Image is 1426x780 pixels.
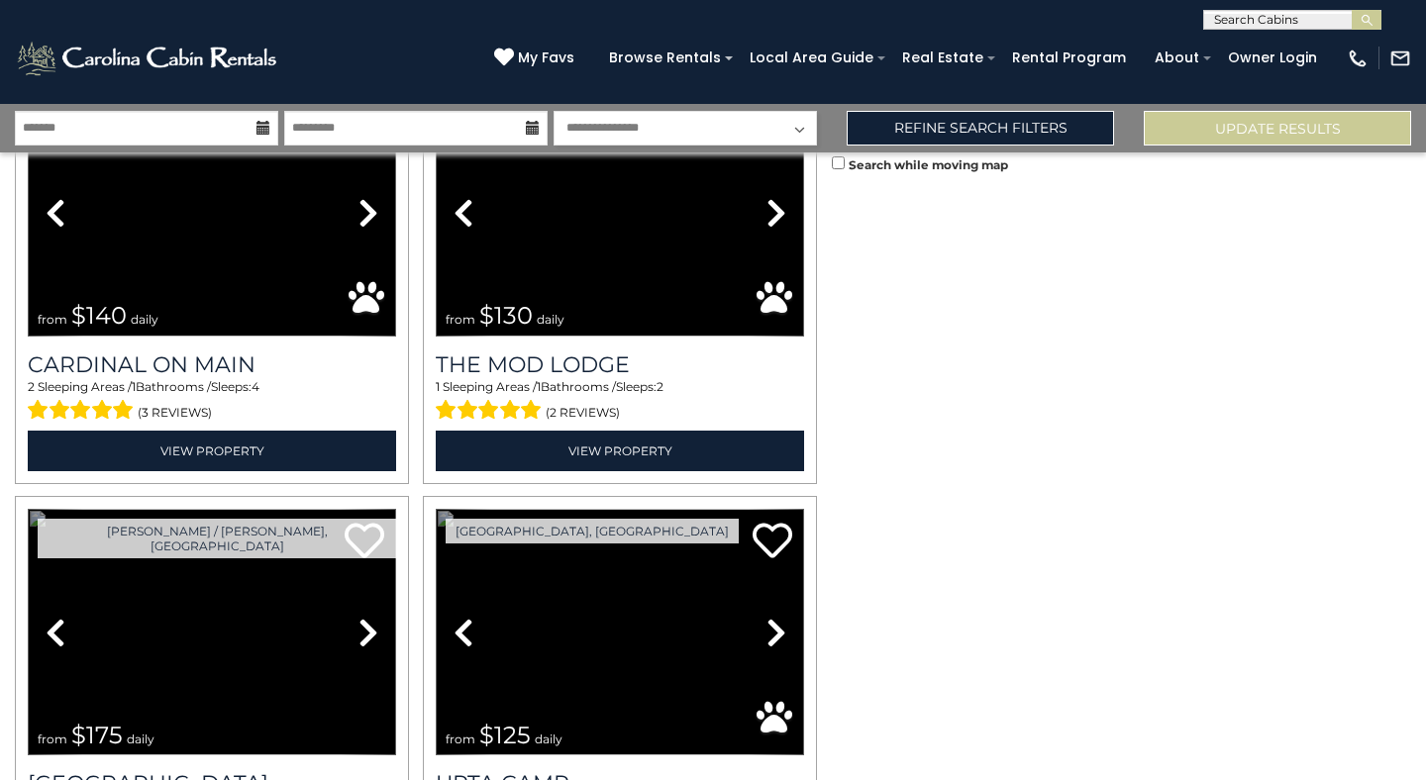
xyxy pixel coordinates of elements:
img: dummy-image.jpg [28,90,396,337]
span: 1 [436,379,440,394]
span: 2 [28,379,35,394]
img: dummy-image.jpg [436,509,804,755]
span: $140 [71,301,127,330]
span: 1 [537,379,541,394]
span: daily [537,312,564,327]
a: [GEOGRAPHIC_DATA], [GEOGRAPHIC_DATA] [446,519,739,543]
img: mail-regular-white.png [1389,48,1411,69]
a: View Property [28,431,396,471]
a: The Mod Lodge [436,351,804,378]
span: $130 [479,301,533,330]
small: Search while moving map [849,157,1008,172]
span: from [38,731,67,746]
input: Search while moving map [832,156,845,169]
span: $175 [71,721,123,749]
span: 2 [657,379,663,394]
a: Rental Program [1002,43,1136,73]
a: About [1145,43,1209,73]
span: (2 reviews) [546,400,620,426]
a: Real Estate [892,43,993,73]
a: My Favs [494,48,579,69]
span: daily [131,312,158,327]
span: 1 [132,379,136,394]
span: My Favs [518,48,574,68]
span: daily [127,731,154,746]
img: White-1-2.png [15,39,282,78]
div: Sleeping Areas / Bathrooms / Sleeps: [28,378,396,426]
img: phone-regular-white.png [1347,48,1369,69]
a: Browse Rentals [599,43,731,73]
a: Owner Login [1218,43,1327,73]
span: daily [535,731,562,746]
span: (3 reviews) [138,400,212,426]
a: View Property [436,431,804,471]
img: dummy-image.jpg [28,509,396,755]
span: from [38,312,67,327]
div: Sleeping Areas / Bathrooms / Sleeps: [436,378,804,426]
a: Refine Search Filters [847,111,1114,146]
a: Cardinal On Main [28,351,396,378]
button: Update Results [1144,111,1411,146]
a: Add to favorites [753,521,792,563]
span: 4 [252,379,259,394]
span: $125 [479,721,531,749]
img: dummy-image.jpg [436,90,804,337]
span: from [446,731,475,746]
span: from [446,312,475,327]
a: Local Area Guide [740,43,883,73]
a: [PERSON_NAME] / [PERSON_NAME], [GEOGRAPHIC_DATA] [38,519,396,558]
